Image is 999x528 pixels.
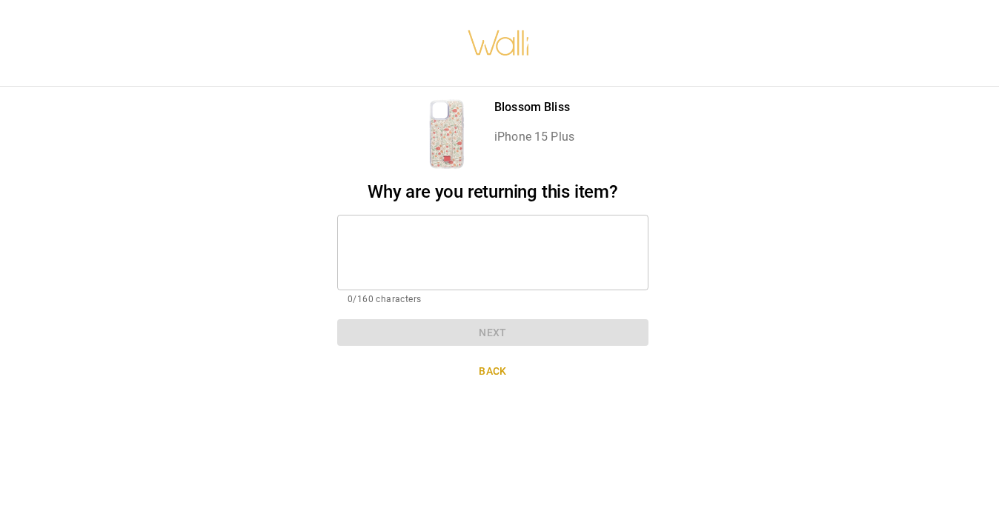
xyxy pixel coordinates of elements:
p: 0/160 characters [348,293,638,307]
p: Blossom Bliss [494,98,574,116]
p: iPhone 15 Plus [494,128,574,146]
button: Back [337,358,648,385]
img: walli-inc.myshopify.com [467,11,531,75]
h2: Why are you returning this item? [337,181,648,203]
